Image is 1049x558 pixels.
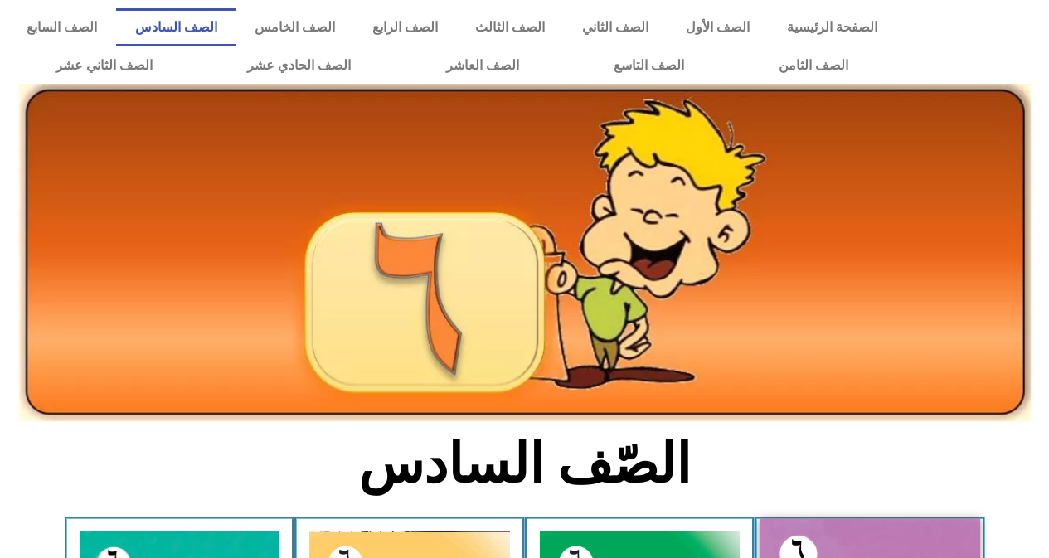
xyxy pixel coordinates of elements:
a: الصف العاشر [399,46,566,85]
a: الصف السادس [116,8,236,46]
a: الصف الثاني عشر [8,46,200,85]
a: الصف الثاني [563,8,667,46]
a: الصف الثامن [731,46,896,85]
a: الصف الثالث [456,8,563,46]
a: الصف الرابع [353,8,456,46]
a: الصف السابع [8,8,116,46]
a: الصف الأول [667,8,768,46]
a: الصف التاسع [566,46,731,85]
h2: الصّف السادس [250,432,799,497]
a: الصفحة الرئيسية [768,8,896,46]
a: الصف الحادي عشر [200,46,398,85]
a: الصف الخامس [236,8,353,46]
